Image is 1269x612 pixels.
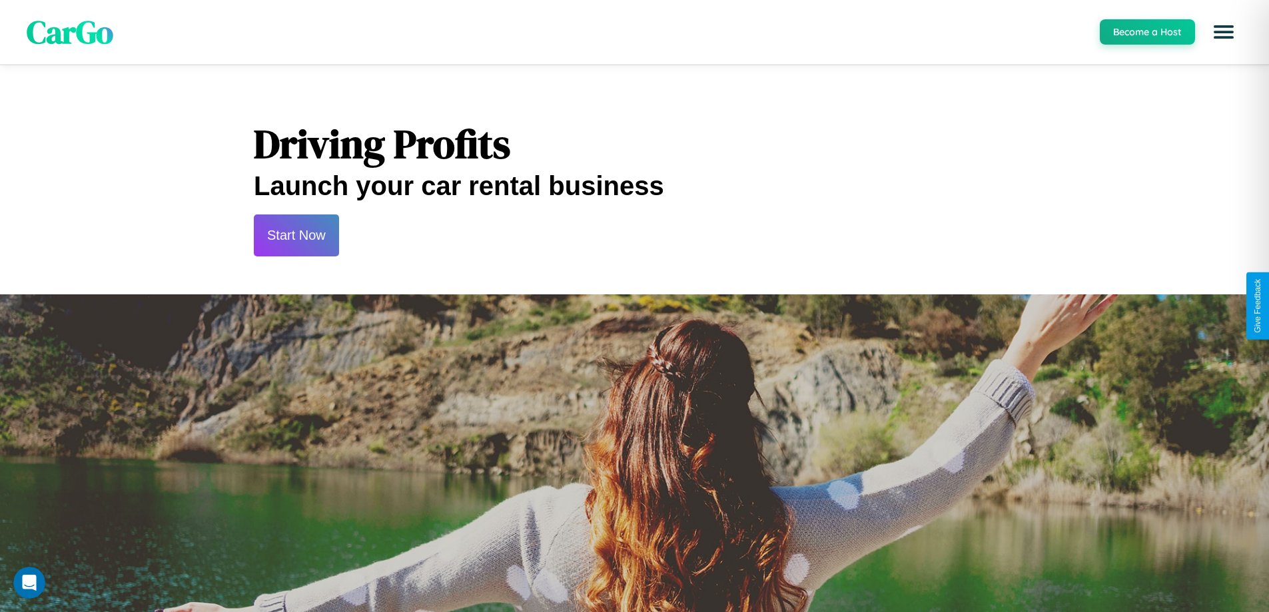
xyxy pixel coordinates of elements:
[1205,13,1242,51] button: Open menu
[13,567,45,599] iframe: Intercom live chat
[254,117,1015,171] h1: Driving Profits
[254,171,1015,201] h2: Launch your car rental business
[1253,279,1262,333] div: Give Feedback
[1100,19,1195,45] button: Become a Host
[27,10,113,54] span: CarGo
[254,214,339,256] button: Start Now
